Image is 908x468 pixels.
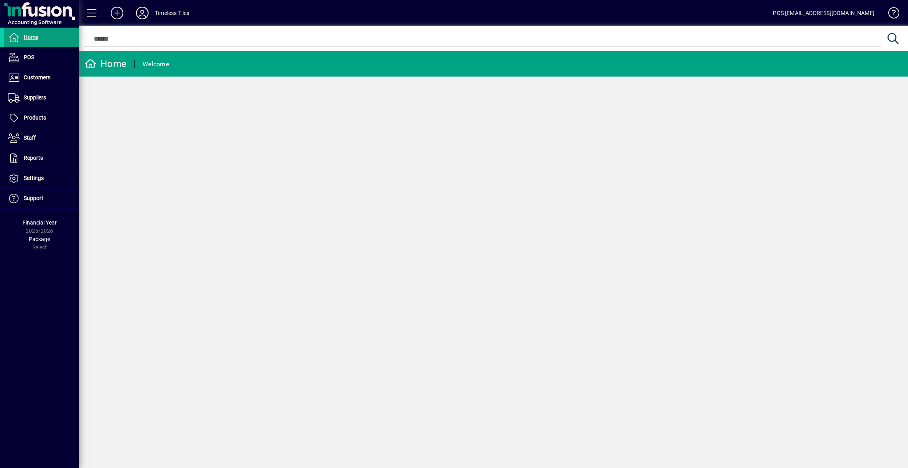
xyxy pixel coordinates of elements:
[4,189,79,208] a: Support
[773,7,875,19] div: POS [EMAIL_ADDRESS][DOMAIN_NAME]
[143,58,169,71] div: Welcome
[29,236,50,242] span: Package
[4,168,79,188] a: Settings
[24,175,44,181] span: Settings
[4,148,79,168] a: Reports
[24,74,50,80] span: Customers
[882,2,898,27] a: Knowledge Base
[24,34,38,40] span: Home
[4,108,79,128] a: Products
[4,68,79,88] a: Customers
[85,58,127,70] div: Home
[24,155,43,161] span: Reports
[24,195,43,201] span: Support
[24,135,36,141] span: Staff
[130,6,155,20] button: Profile
[4,128,79,148] a: Staff
[24,94,46,101] span: Suppliers
[24,114,46,121] span: Products
[4,88,79,108] a: Suppliers
[4,48,79,67] a: POS
[24,54,34,60] span: POS
[22,219,57,226] span: Financial Year
[155,7,189,19] div: Timeless Tiles
[104,6,130,20] button: Add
